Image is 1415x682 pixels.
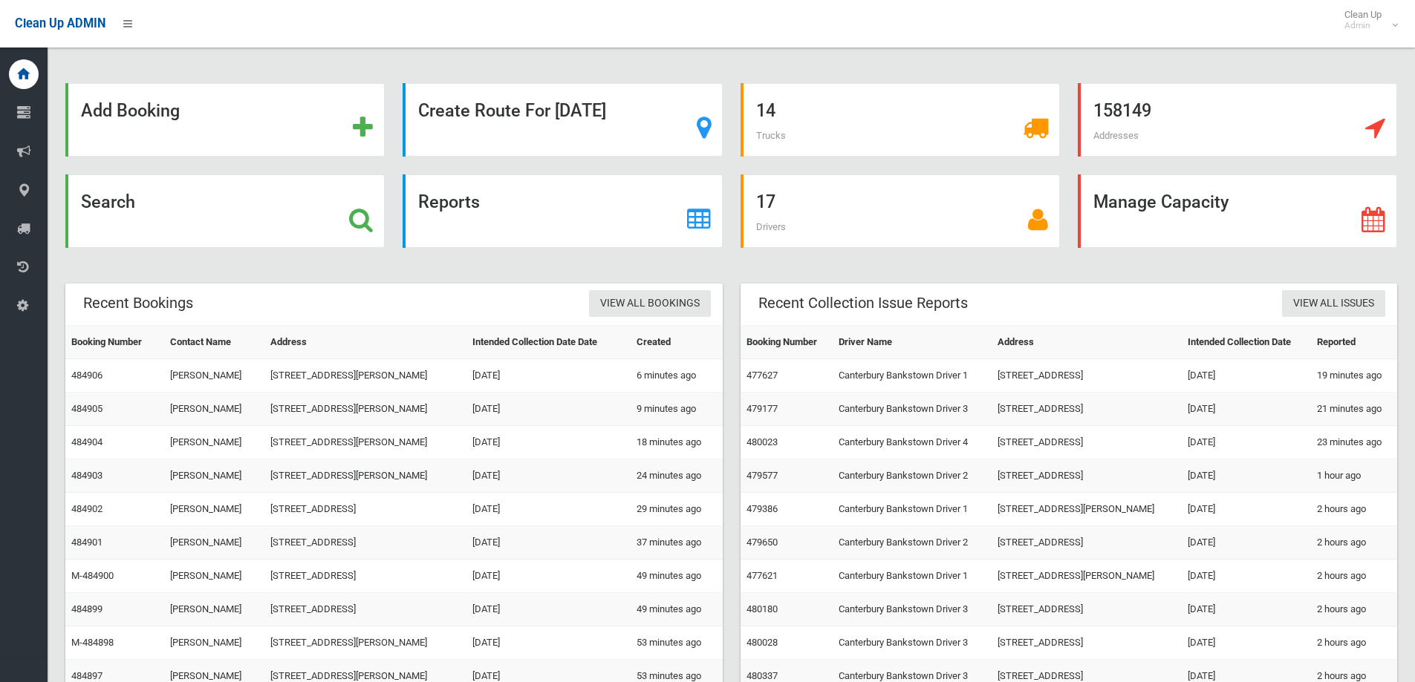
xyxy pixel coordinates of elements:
[992,359,1181,393] td: [STREET_ADDRESS]
[631,359,723,393] td: 6 minutes ago
[833,526,992,560] td: Canterbury Bankstown Driver 2
[1182,326,1311,359] th: Intended Collection Date
[746,370,778,381] a: 477627
[631,459,723,493] td: 24 minutes ago
[1311,426,1397,459] td: 23 minutes ago
[756,130,786,141] span: Trucks
[264,426,466,459] td: [STREET_ADDRESS][PERSON_NAME]
[264,560,466,593] td: [STREET_ADDRESS]
[1182,393,1311,426] td: [DATE]
[1344,20,1382,31] small: Admin
[833,359,992,393] td: Canterbury Bankstown Driver 1
[71,570,114,581] a: M-484900
[71,637,114,648] a: M-484898
[741,289,986,318] header: Recent Collection Issue Reports
[264,526,466,560] td: [STREET_ADDRESS]
[466,593,631,626] td: [DATE]
[466,560,631,593] td: [DATE]
[1093,191,1229,212] strong: Manage Capacity
[992,493,1181,526] td: [STREET_ADDRESS][PERSON_NAME]
[756,221,786,232] span: Drivers
[833,459,992,493] td: Canterbury Bankstown Driver 2
[741,326,833,359] th: Booking Number
[418,191,480,212] strong: Reports
[466,393,631,426] td: [DATE]
[833,493,992,526] td: Canterbury Bankstown Driver 1
[833,593,992,626] td: Canterbury Bankstown Driver 3
[631,493,723,526] td: 29 minutes ago
[164,526,264,560] td: [PERSON_NAME]
[71,603,103,614] a: 484899
[71,537,103,548] a: 484901
[264,326,466,359] th: Address
[466,426,631,459] td: [DATE]
[746,403,778,414] a: 479177
[746,503,778,514] a: 479386
[71,670,103,681] a: 484897
[1182,493,1311,526] td: [DATE]
[466,493,631,526] td: [DATE]
[81,191,135,212] strong: Search
[1311,393,1397,426] td: 21 minutes ago
[1311,626,1397,660] td: 2 hours ago
[992,526,1181,560] td: [STREET_ADDRESS]
[264,626,466,660] td: [STREET_ADDRESS][PERSON_NAME]
[1182,626,1311,660] td: [DATE]
[741,83,1060,157] a: 14 Trucks
[1078,83,1397,157] a: 158149 Addresses
[992,426,1181,459] td: [STREET_ADDRESS]
[71,470,103,481] a: 484903
[71,436,103,447] a: 484904
[992,626,1181,660] td: [STREET_ADDRESS]
[746,470,778,481] a: 479577
[466,626,631,660] td: [DATE]
[1182,459,1311,493] td: [DATE]
[746,637,778,648] a: 480028
[264,593,466,626] td: [STREET_ADDRESS]
[746,570,778,581] a: 477621
[631,560,723,593] td: 49 minutes ago
[1311,560,1397,593] td: 2 hours ago
[164,326,264,359] th: Contact Name
[833,426,992,459] td: Canterbury Bankstown Driver 4
[164,593,264,626] td: [PERSON_NAME]
[833,326,992,359] th: Driver Name
[631,593,723,626] td: 49 minutes ago
[833,626,992,660] td: Canterbury Bankstown Driver 3
[746,670,778,681] a: 480337
[992,326,1181,359] th: Address
[164,393,264,426] td: [PERSON_NAME]
[833,393,992,426] td: Canterbury Bankstown Driver 3
[65,289,211,318] header: Recent Bookings
[992,593,1181,626] td: [STREET_ADDRESS]
[746,537,778,548] a: 479650
[1182,593,1311,626] td: [DATE]
[992,393,1181,426] td: [STREET_ADDRESS]
[741,174,1060,248] a: 17 Drivers
[1282,290,1385,318] a: View All Issues
[746,436,778,447] a: 480023
[746,603,778,614] a: 480180
[264,359,466,393] td: [STREET_ADDRESS][PERSON_NAME]
[71,503,103,514] a: 484902
[1311,459,1397,493] td: 1 hour ago
[466,459,631,493] td: [DATE]
[1311,493,1397,526] td: 2 hours ago
[992,459,1181,493] td: [STREET_ADDRESS]
[631,526,723,560] td: 37 minutes ago
[164,560,264,593] td: [PERSON_NAME]
[81,100,180,121] strong: Add Booking
[833,560,992,593] td: Canterbury Bankstown Driver 1
[466,526,631,560] td: [DATE]
[264,493,466,526] td: [STREET_ADDRESS]
[756,100,775,121] strong: 14
[1182,526,1311,560] td: [DATE]
[1311,526,1397,560] td: 2 hours ago
[71,370,103,381] a: 484906
[403,174,722,248] a: Reports
[1182,426,1311,459] td: [DATE]
[65,83,385,157] a: Add Booking
[1093,130,1139,141] span: Addresses
[1311,359,1397,393] td: 19 minutes ago
[15,16,105,30] span: Clean Up ADMIN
